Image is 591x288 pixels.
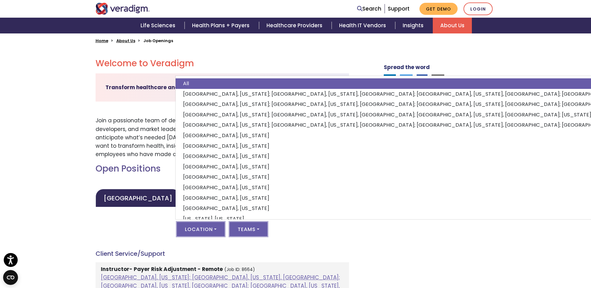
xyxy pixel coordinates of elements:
[133,18,185,33] a: Life Sciences
[96,189,180,207] a: [GEOGRAPHIC_DATA]
[96,250,349,257] h4: Client Service/Support
[24,37,56,41] div: Domain Overview
[463,2,493,15] a: Login
[96,164,349,174] h2: Open Positions
[388,5,410,12] a: Support
[17,10,30,15] div: v 4.0.25
[259,18,332,33] a: Healthcare Providers
[105,84,297,91] strong: Transform healthcare and enable smarter care for millions of people.
[230,222,267,236] button: Teams
[395,18,433,33] a: Insights
[96,3,150,15] img: Veradigm logo
[17,36,22,41] img: tab_domain_overview_orange.svg
[419,3,458,15] a: Get Demo
[96,116,349,159] p: Join a passionate team of dedicated associates who work side-by-side with caregivers, developers,...
[96,38,108,44] a: Home
[10,16,15,21] img: website_grey.svg
[177,222,225,236] button: Location
[16,16,68,21] div: Domain: [DOMAIN_NAME]
[3,270,18,285] button: Open CMP widget
[332,18,395,33] a: Health IT Vendors
[433,18,472,33] a: About Us
[62,36,67,41] img: tab_keywords_by_traffic_grey.svg
[101,265,223,273] strong: Instructor- Payer Risk Adjustment - Remote
[69,37,105,41] div: Keywords by Traffic
[384,63,430,71] strong: Spread the word
[185,18,259,33] a: Health Plans + Payers
[96,58,349,69] h2: Welcome to Veradigm
[224,267,255,273] small: (Job ID: 8664)
[116,38,135,44] a: About Us
[10,10,15,15] img: logo_orange.svg
[357,5,381,13] a: Search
